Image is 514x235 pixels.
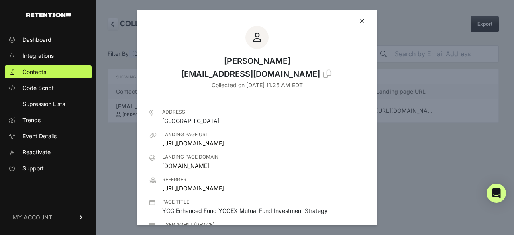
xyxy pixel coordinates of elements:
[22,36,51,44] span: Dashboard
[162,140,224,147] a: [URL][DOMAIN_NAME]
[5,82,92,94] a: Code Script
[162,176,224,183] div: Referrer
[5,65,92,78] a: Contacts
[162,109,220,125] div: [GEOGRAPHIC_DATA]
[22,148,51,156] span: Reactivate
[22,132,57,140] span: Event Details
[5,114,92,127] a: Trends
[5,49,92,62] a: Integrations
[22,100,65,108] span: Supression Lists
[149,26,365,81] h3: [PERSON_NAME]
[26,13,71,17] img: Retention.com
[5,205,92,229] a: MY ACCOUNT
[13,213,52,221] span: MY ACCOUNT
[162,109,220,115] div: Address
[162,162,209,169] a: [DOMAIN_NAME]
[162,221,214,228] div: User agent (device)
[22,116,41,124] span: Trends
[22,68,46,76] span: Contacts
[22,84,54,92] span: Code Script
[487,184,506,203] div: Open Intercom Messenger
[5,130,92,143] a: Event Details
[162,131,224,138] div: Landing page URL
[162,185,224,192] a: [URL][DOMAIN_NAME]
[181,68,320,80] div: vmelman@gmail.com
[22,164,44,172] span: Support
[22,52,54,60] span: Integrations
[5,33,92,46] a: Dashboard
[5,98,92,110] a: Supression Lists
[149,81,365,89] p: Collected on [DATE] 11:25 AM EDT
[5,162,92,175] a: Support
[162,154,218,160] div: Landing page domain
[162,199,328,215] div: YCG Enhanced Fund YCGEX Mutual Fund Investment Strategy
[162,199,328,205] div: Page title
[5,146,92,159] a: Reactivate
